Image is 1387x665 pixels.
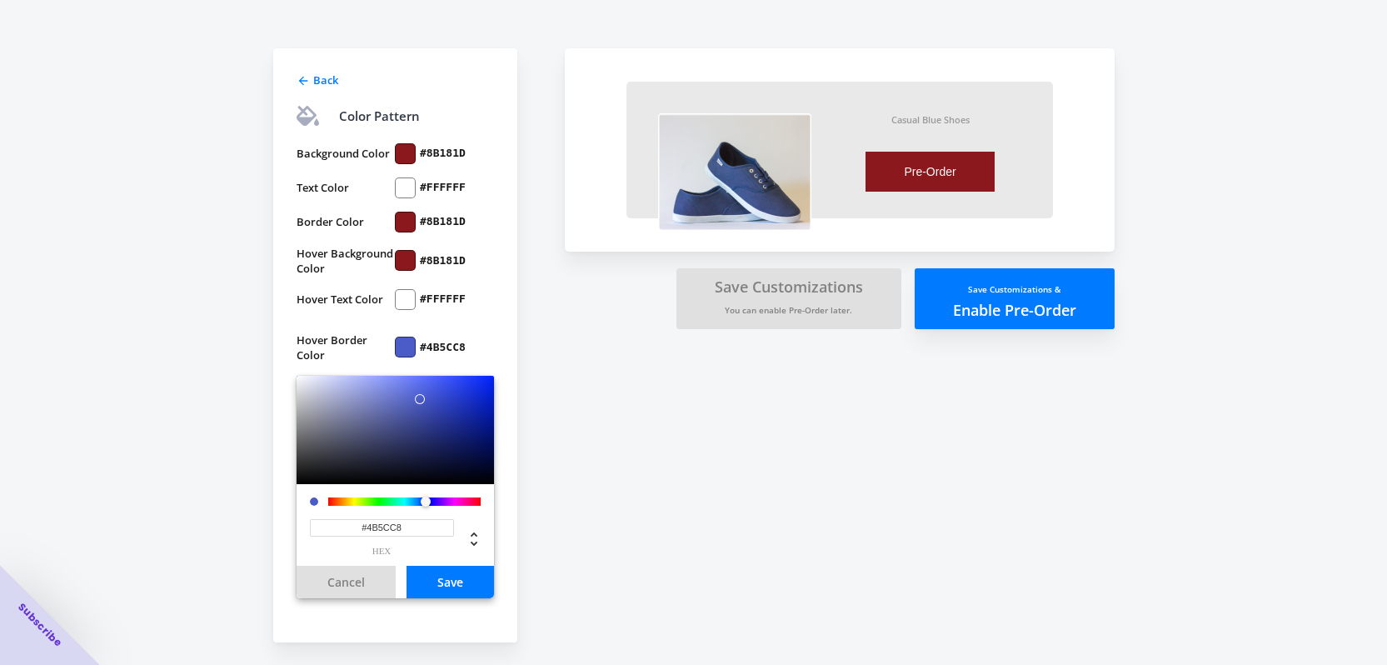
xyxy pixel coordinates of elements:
label: #FFFFFF [420,292,466,307]
div: Color Pattern [339,106,420,126]
small: You can enable Pre-Order later. [725,304,852,316]
div: Casual Blue Shoes [891,113,970,126]
label: #FFFFFF [420,180,466,195]
button: Save Customizations &Enable Pre-Order [915,268,1115,329]
label: Background Color [297,143,396,164]
img: vzX7clC.png [658,113,811,231]
button: Pre-Order [866,152,995,192]
span: hex [310,547,454,556]
span: Back [313,72,338,87]
label: Hover Background Color [297,246,396,276]
button: Save [407,566,494,598]
label: #4B5CC8 [420,340,466,355]
label: #8B181D [420,146,466,161]
label: #8B181D [420,214,466,229]
label: Hover Text Color [297,289,396,310]
button: Save CustomizationsYou can enable Pre-Order later. [676,268,901,329]
label: Text Color [297,177,396,198]
small: Save Customizations & [968,283,1060,295]
label: #8B181D [420,253,466,268]
span: Subscribe [15,600,65,650]
button: Cancel [297,566,396,598]
label: Border Color [297,212,396,232]
label: Hover Border Color [297,332,396,362]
